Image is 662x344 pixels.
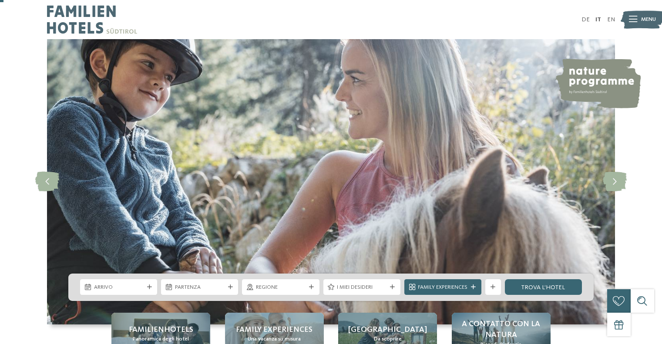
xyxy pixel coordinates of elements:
span: [GEOGRAPHIC_DATA] [348,324,427,335]
a: IT [595,17,601,23]
span: I miei desideri [337,284,386,291]
span: Family Experiences [418,284,467,291]
span: Family experiences [236,324,313,335]
a: DE [581,17,590,23]
a: trova l’hotel [505,279,582,295]
img: Family hotel Alto Adige: the happy family places! [47,39,615,324]
span: Familienhotels [129,324,193,335]
span: A contatto con la natura [460,319,543,341]
span: Da scoprire [374,335,402,343]
span: Menu [641,16,656,23]
span: Partenza [175,284,225,291]
span: Una vacanza su misura [248,335,301,343]
a: EN [607,17,615,23]
span: Panoramica degli hotel [133,335,189,343]
img: nature programme by Familienhotels Südtirol [554,59,641,108]
span: Arrivo [94,284,144,291]
span: Regione [256,284,306,291]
